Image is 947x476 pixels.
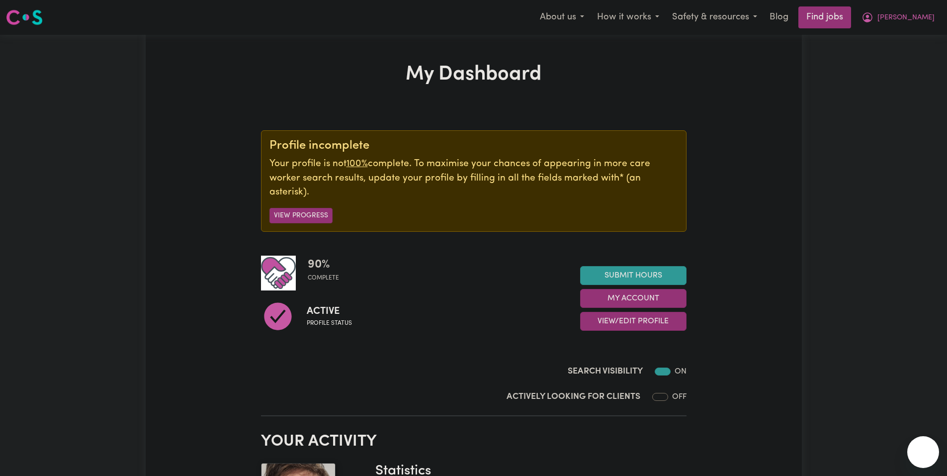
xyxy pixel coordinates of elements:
[675,368,687,376] span: ON
[269,157,678,200] p: Your profile is not complete. To maximise your chances of appearing in more care worker search re...
[269,208,333,223] button: View Progress
[877,12,935,23] span: [PERSON_NAME]
[580,289,687,308] button: My Account
[308,256,347,290] div: Profile completeness: 90%
[507,390,640,403] label: Actively Looking for Clients
[580,266,687,285] a: Submit Hours
[261,63,687,87] h1: My Dashboard
[580,312,687,331] button: View/Edit Profile
[261,432,687,451] h2: Your activity
[308,274,339,283] span: complete
[308,256,339,274] span: 90 %
[666,7,764,28] button: Safety & resources
[591,7,666,28] button: How it works
[6,8,43,26] img: Careseekers logo
[672,393,687,401] span: OFF
[269,139,678,153] div: Profile incomplete
[6,6,43,29] a: Careseekers logo
[533,7,591,28] button: About us
[346,159,368,169] u: 100%
[855,7,941,28] button: My Account
[907,436,939,468] iframe: Button to launch messaging window
[798,6,851,28] a: Find jobs
[764,6,794,28] a: Blog
[568,365,643,378] label: Search Visibility
[307,304,352,319] span: Active
[307,319,352,328] span: Profile status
